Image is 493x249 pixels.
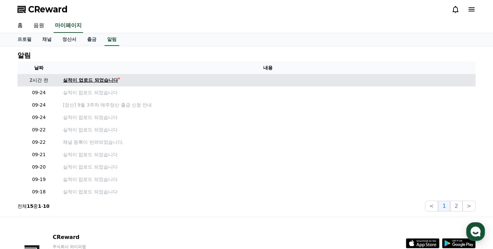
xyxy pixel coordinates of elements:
[463,201,476,211] button: >
[63,77,118,84] div: 실적이 업로드 되었습니다
[20,188,58,195] p: 09-18
[20,89,58,96] p: 09-24
[17,62,60,74] th: 날짜
[20,114,58,121] p: 09-24
[104,33,119,46] a: 알림
[60,62,476,74] th: 내용
[17,203,50,209] p: 전체 중 -
[63,188,473,195] a: 실적이 업로드 되었습니다
[27,203,33,209] strong: 15
[12,33,37,46] a: 프로필
[450,201,462,211] button: 2
[53,233,134,241] p: CReward
[63,102,473,109] a: [정산] 9월 3주차 매주정산 출금 신청 안내
[44,193,86,210] a: 대화
[63,139,473,146] p: 채널 등록이 반려되었습니다.
[86,193,129,210] a: 설정
[17,4,68,15] a: CReward
[54,19,83,33] a: 마이페이지
[63,176,473,183] a: 실적이 업로드 되었습니다
[28,4,68,15] span: CReward
[21,203,25,209] span: 홈
[63,164,473,171] a: 실적이 업로드 되었습니다
[63,126,473,133] a: 실적이 업로드 되었습니다
[82,33,102,46] a: 출금
[63,77,473,84] a: 실적이 업로드 되었습니다
[43,203,49,209] strong: 10
[28,19,50,33] a: 음원
[20,176,58,183] p: 09-19
[425,201,438,211] button: <
[37,33,57,46] a: 채널
[38,203,41,209] strong: 1
[63,114,473,121] a: 실적이 업로드 되었습니다
[20,139,58,146] p: 09-22
[12,19,28,33] a: 홈
[20,77,58,84] p: 2시간 전
[17,52,31,59] h4: 알림
[438,201,450,211] button: 1
[57,33,82,46] a: 정산서
[20,102,58,109] p: 09-24
[20,126,58,133] p: 09-22
[63,151,473,158] a: 실적이 업로드 되었습니다
[63,89,473,96] a: 실적이 업로드 되었습니다
[103,203,112,209] span: 설정
[61,204,69,209] span: 대화
[20,164,58,171] p: 09-20
[2,193,44,210] a: 홈
[20,151,58,158] p: 09-21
